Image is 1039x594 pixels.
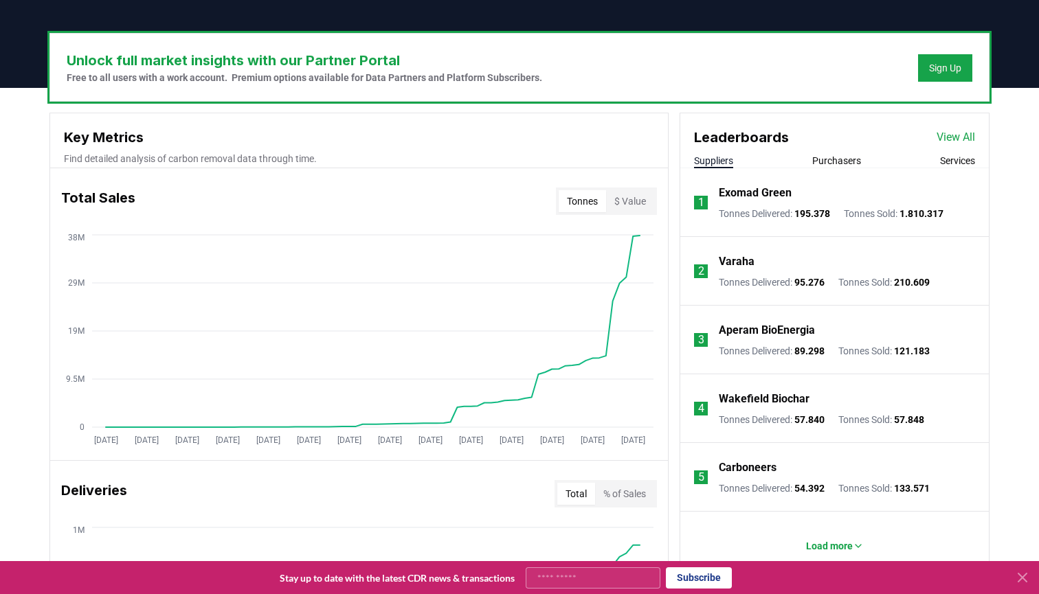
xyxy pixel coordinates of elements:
[937,129,975,146] a: View All
[459,435,483,445] tspan: [DATE]
[621,435,645,445] tspan: [DATE]
[68,278,85,288] tspan: 29M
[794,277,825,288] span: 95.276
[838,344,930,358] p: Tonnes Sold :
[73,525,85,535] tspan: 1M
[68,326,85,336] tspan: 19M
[838,413,924,426] p: Tonnes Sold :
[559,190,606,212] button: Tonnes
[806,539,853,553] p: Load more
[61,480,127,507] h3: Deliveries
[540,435,564,445] tspan: [DATE]
[216,435,240,445] tspan: [DATE]
[894,345,930,356] span: 121.183
[894,414,924,425] span: 57.848
[256,435,280,445] tspan: [DATE]
[894,277,930,288] span: 210.609
[94,435,118,445] tspan: [DATE]
[64,127,654,148] h3: Key Metrics
[719,185,792,201] a: Exomad Green
[698,332,704,348] p: 3
[135,435,159,445] tspan: [DATE]
[694,154,733,168] button: Suppliers
[378,435,402,445] tspan: [DATE]
[929,61,961,75] a: Sign Up
[418,435,443,445] tspan: [DATE]
[64,152,654,165] p: Find detailed analysis of carbon removal data through time.
[175,435,199,445] tspan: [DATE]
[698,469,704,486] p: 5
[794,208,830,219] span: 195.378
[812,154,861,168] button: Purchasers
[606,190,654,212] button: $ Value
[795,532,875,560] button: Load more
[337,435,361,445] tspan: [DATE]
[918,54,972,82] button: Sign Up
[61,187,135,215] h3: Total Sales
[940,154,975,168] button: Services
[581,435,605,445] tspan: [DATE]
[894,483,930,494] span: 133.571
[719,391,809,407] a: Wakefield Biochar
[66,374,85,384] tspan: 9.5M
[719,253,755,270] a: Varaha
[80,422,85,432] tspan: 0
[838,275,930,289] p: Tonnes Sold :
[595,483,654,505] button: % of Sales
[794,414,825,425] span: 57.840
[297,435,321,445] tspan: [DATE]
[900,208,943,219] span: 1.810.317
[844,207,943,220] p: Tonnes Sold :
[67,50,542,71] h3: Unlock full market insights with our Partner Portal
[719,275,825,289] p: Tonnes Delivered :
[719,413,825,426] p: Tonnes Delivered :
[698,400,704,417] p: 4
[694,127,789,148] h3: Leaderboards
[719,322,815,339] a: Aperam BioEnergia
[719,481,825,495] p: Tonnes Delivered :
[557,483,595,505] button: Total
[698,263,704,279] p: 2
[698,194,704,211] p: 1
[68,233,85,242] tspan: 38M
[719,207,830,220] p: Tonnes Delivered :
[500,435,524,445] tspan: [DATE]
[67,71,542,84] p: Free to all users with a work account. Premium options available for Data Partners and Platform S...
[719,344,825,358] p: Tonnes Delivered :
[794,483,825,494] span: 54.392
[794,345,825,356] span: 89.298
[719,459,777,476] a: Carboneers
[838,481,930,495] p: Tonnes Sold :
